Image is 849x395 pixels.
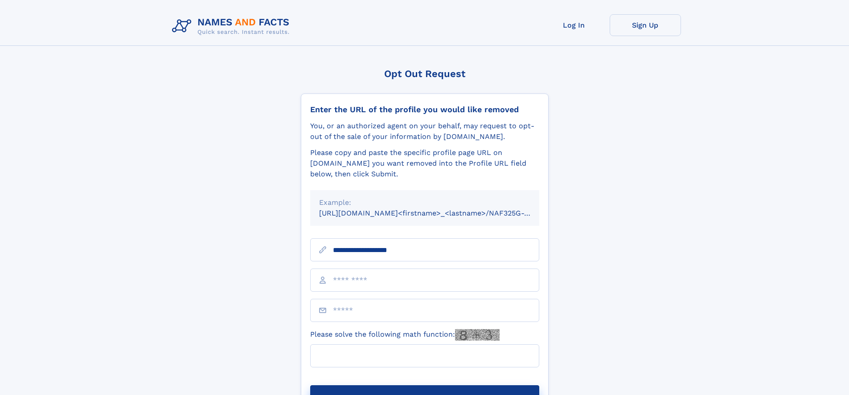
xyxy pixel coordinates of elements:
div: Please copy and paste the specific profile page URL on [DOMAIN_NAME] you want removed into the Pr... [310,147,539,179]
img: Logo Names and Facts [168,14,297,38]
div: Opt Out Request [301,68,549,79]
small: [URL][DOMAIN_NAME]<firstname>_<lastname>/NAF325G-xxxxxxxx [319,209,556,217]
div: Example: [319,197,530,208]
label: Please solve the following math function: [310,329,500,341]
a: Log In [538,14,610,36]
div: You, or an authorized agent on your behalf, may request to opt-out of the sale of your informatio... [310,121,539,142]
a: Sign Up [610,14,681,36]
div: Enter the URL of the profile you would like removed [310,105,539,114]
